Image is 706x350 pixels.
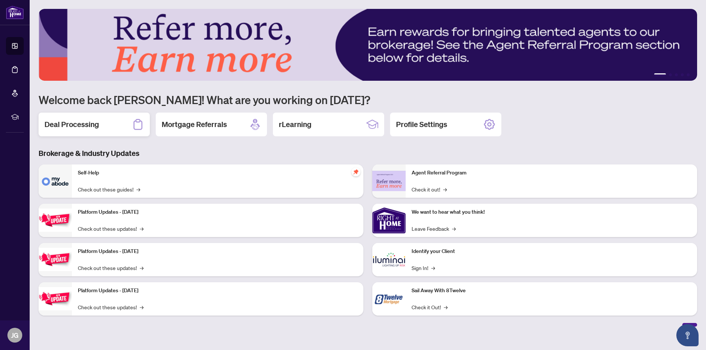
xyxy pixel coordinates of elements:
h3: Brokerage & Industry Updates [39,148,697,159]
span: → [136,185,140,193]
h1: Welcome back [PERSON_NAME]! What are you working on [DATE]? [39,93,697,107]
img: Platform Updates - July 21, 2025 [39,209,72,232]
span: → [443,185,447,193]
button: 5 [687,73,690,76]
a: Check it Out!→ [412,303,448,311]
p: Self-Help [78,169,357,177]
span: → [140,224,143,233]
img: Self-Help [39,164,72,198]
a: Sign In!→ [412,264,435,272]
span: → [444,303,448,311]
button: 4 [681,73,684,76]
a: Check it out!→ [412,185,447,193]
span: pushpin [352,167,360,176]
h2: Deal Processing [44,119,99,130]
span: → [452,224,456,233]
p: Identify your Client [412,247,691,256]
p: We want to hear what you think! [412,208,691,216]
h2: rLearning [279,119,311,130]
p: Platform Updates - [DATE] [78,247,357,256]
span: → [140,264,143,272]
h2: Mortgage Referrals [162,119,227,130]
a: Check out these updates!→ [78,264,143,272]
span: JG [11,330,19,340]
img: Sail Away With 8Twelve [372,282,406,316]
img: Slide 0 [39,9,697,81]
p: Sail Away With 8Twelve [412,287,691,295]
img: Platform Updates - July 8, 2025 [39,248,72,271]
button: Open asap [676,324,699,346]
img: We want to hear what you think! [372,204,406,237]
p: Agent Referral Program [412,169,691,177]
a: Check out these updates!→ [78,303,143,311]
span: → [431,264,435,272]
a: Check out these guides!→ [78,185,140,193]
img: Identify your Client [372,243,406,276]
img: Platform Updates - June 23, 2025 [39,287,72,310]
img: Agent Referral Program [372,171,406,191]
p: Platform Updates - [DATE] [78,208,357,216]
a: Check out these updates!→ [78,224,143,233]
button: 2 [669,73,672,76]
button: 1 [654,73,666,76]
h2: Profile Settings [396,119,447,130]
a: Leave Feedback→ [412,224,456,233]
img: logo [6,6,24,19]
span: → [140,303,143,311]
button: 3 [675,73,678,76]
p: Platform Updates - [DATE] [78,287,357,295]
